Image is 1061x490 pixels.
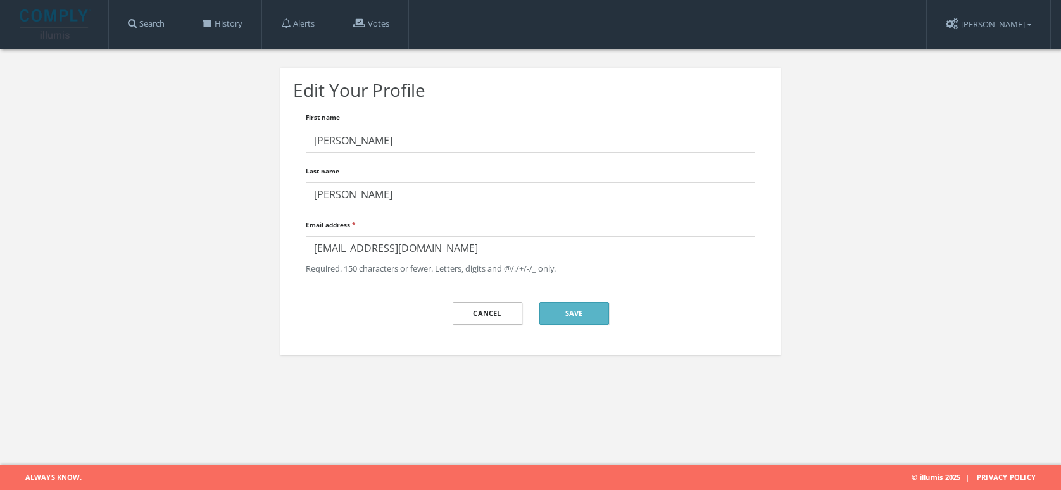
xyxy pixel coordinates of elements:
small: Required. 150 characters or fewer. Letters, digits and @/./+/-/_ only. [306,263,755,275]
h3: Edit Your Profile [293,80,768,100]
button: Save [539,302,609,325]
label: First name [306,109,340,126]
label: Last name [306,163,339,180]
label: Email address [306,217,355,234]
span: Always Know. [9,465,82,490]
a: Privacy Policy [977,472,1036,482]
img: illumis [20,9,91,39]
span: © illumis 2025 [912,465,1052,490]
span: | [960,472,974,482]
a: Cancel [453,302,522,325]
